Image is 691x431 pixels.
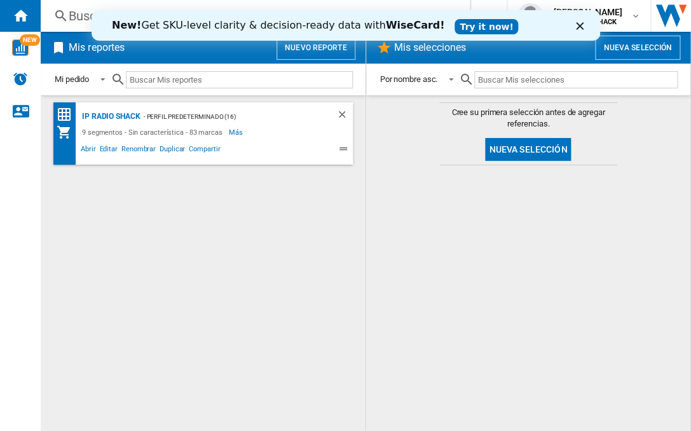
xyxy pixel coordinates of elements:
span: [PERSON_NAME] [553,6,622,18]
div: Mi colección [57,125,79,140]
input: Buscar Mis selecciones [474,71,678,88]
iframe: Intercom live chat banner [92,10,600,41]
div: - Perfil predeterminado (16) [140,109,311,125]
img: alerts-logo.svg [13,71,28,86]
div: Matriz de precios [57,107,79,123]
div: Borrar [336,109,353,125]
button: Nueva selección [595,36,680,60]
button: Nueva selección [485,138,571,161]
input: Buscar Mis reportes [126,71,352,88]
span: Editar [98,143,120,158]
img: profile.jpg [517,3,543,29]
div: IP Radio Shack [79,109,140,125]
div: 9 segmentos - Sin característica - 83 marcas [79,125,229,140]
h2: Mis selecciones [392,36,469,60]
span: Abrir [79,143,98,158]
span: NEW [20,34,40,46]
h2: Mis reportes [66,36,127,60]
span: Más [229,125,245,140]
button: Nuevo reporte [277,36,355,60]
div: Mi pedido [55,74,89,84]
img: wise-card.svg [12,39,29,56]
span: Duplicar [158,143,187,158]
div: Cerrar [484,11,497,19]
span: Compartir [187,143,222,158]
b: MX RADIOSHACK [559,18,617,26]
span: Renombrar [120,143,158,158]
span: Cree su primera selección antes de agregar referencias. [439,107,617,130]
div: Buscar [69,7,437,25]
div: Por nombre asc. [380,74,438,84]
